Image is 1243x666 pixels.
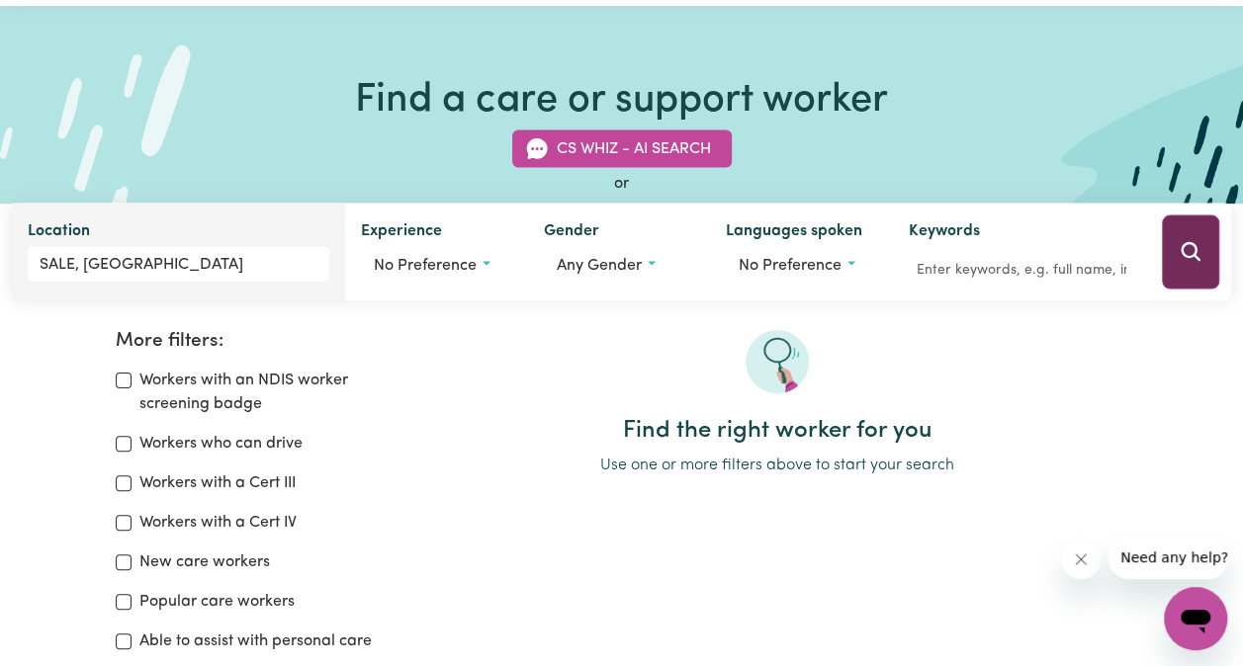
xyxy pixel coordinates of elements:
span: No preference [374,258,477,274]
button: Worker gender preference [543,247,693,285]
label: Workers with a Cert IV [139,511,297,535]
iframe: Button to launch messaging window [1164,587,1227,650]
h2: Find the right worker for you [426,417,1127,446]
span: Need any help? [12,14,120,30]
label: Popular care workers [139,590,295,614]
span: Any gender [556,258,641,274]
input: Enter a suburb [28,247,329,283]
input: Enter keywords, e.g. full name, interests [908,255,1134,286]
h2: More filters: [116,330,402,353]
button: Worker experience options [361,247,511,285]
label: Location [28,219,90,247]
label: Able to assist with personal care [139,629,372,653]
label: Workers with an NDIS worker screening badge [139,369,402,416]
label: Gender [543,219,598,247]
label: New care workers [139,550,270,574]
h1: Find a care or support worker [355,77,888,125]
label: Keywords [908,219,979,247]
span: No preference [739,258,842,274]
label: Workers who can drive [139,432,303,456]
iframe: Close message [1061,540,1101,579]
button: Search [1162,215,1219,290]
iframe: Message from company [1109,536,1227,579]
p: Use one or more filters above to start your search [426,454,1127,477]
label: Languages spoken [726,219,862,247]
label: Workers with a Cert III [139,471,296,495]
button: CS Whiz - AI Search [512,130,732,168]
button: Worker language preferences [726,247,876,285]
label: Experience [361,219,442,247]
div: or [12,172,1231,196]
